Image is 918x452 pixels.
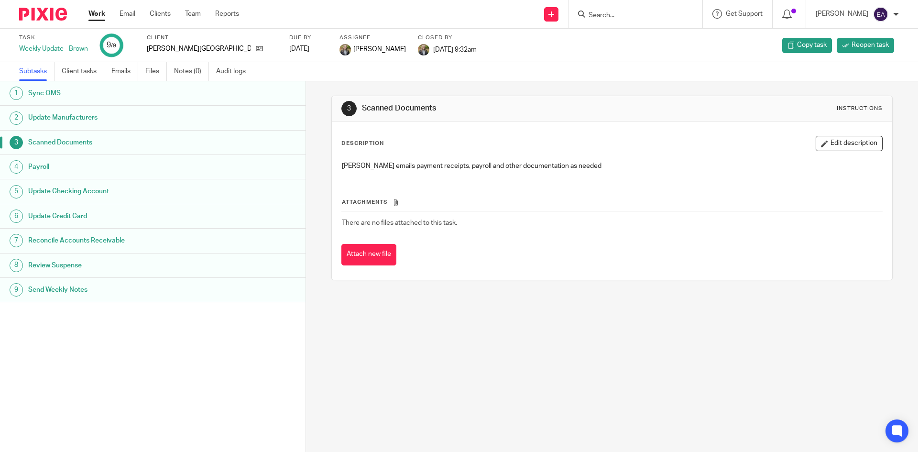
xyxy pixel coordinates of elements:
div: 4 [10,160,23,174]
a: Team [185,9,201,19]
span: There are no files attached to this task. [342,220,457,226]
label: Assignee [339,34,406,42]
div: 9 [107,40,116,51]
img: image.jpg [339,44,351,55]
a: Email [120,9,135,19]
label: Closed by [418,34,477,42]
div: 3 [10,136,23,149]
a: Notes (0) [174,62,209,81]
p: [PERSON_NAME] [816,9,868,19]
div: Weekly Update - Brown [19,44,88,54]
a: Work [88,9,105,19]
h1: Send Weekly Notes [28,283,207,297]
img: image.jpg [418,44,429,55]
p: [PERSON_NAME][GEOGRAPHIC_DATA] [147,44,251,54]
span: Get Support [726,11,763,17]
a: Emails [111,62,138,81]
label: Task [19,34,88,42]
label: Client [147,34,277,42]
a: Audit logs [216,62,253,81]
span: Copy task [797,40,827,50]
small: /9 [111,43,116,48]
label: Due by [289,34,328,42]
img: svg%3E [873,7,888,22]
p: [PERSON_NAME] emails payment receipts, payroll and other documentation as needed [342,161,882,171]
h1: Scanned Documents [362,103,633,113]
button: Attach new file [341,244,396,265]
span: Reopen task [852,40,889,50]
div: 6 [10,209,23,223]
div: [DATE] [289,44,328,54]
h1: Update Manufacturers [28,110,207,125]
h1: Update Checking Account [28,184,207,198]
div: 5 [10,185,23,198]
h1: Update Credit Card [28,209,207,223]
div: 8 [10,259,23,272]
span: [DATE] 9:32am [433,46,477,53]
a: Client tasks [62,62,104,81]
div: 7 [10,234,23,247]
div: 1 [10,87,23,100]
img: Pixie [19,8,67,21]
a: Reopen task [837,38,894,53]
h1: Payroll [28,160,207,174]
div: 3 [341,101,357,116]
h1: Sync OMS [28,86,207,100]
a: Clients [150,9,171,19]
a: Subtasks [19,62,55,81]
a: Reports [215,9,239,19]
input: Search [588,11,674,20]
div: Instructions [837,105,883,112]
span: Attachments [342,199,388,205]
span: [PERSON_NAME] [353,44,406,54]
p: Description [341,140,384,147]
div: 2 [10,111,23,125]
button: Edit description [816,136,883,151]
a: Copy task [782,38,832,53]
h1: Reconcile Accounts Receivable [28,233,207,248]
h1: Review Suspense [28,258,207,273]
h1: Scanned Documents [28,135,207,150]
a: Files [145,62,167,81]
div: 9 [10,283,23,297]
